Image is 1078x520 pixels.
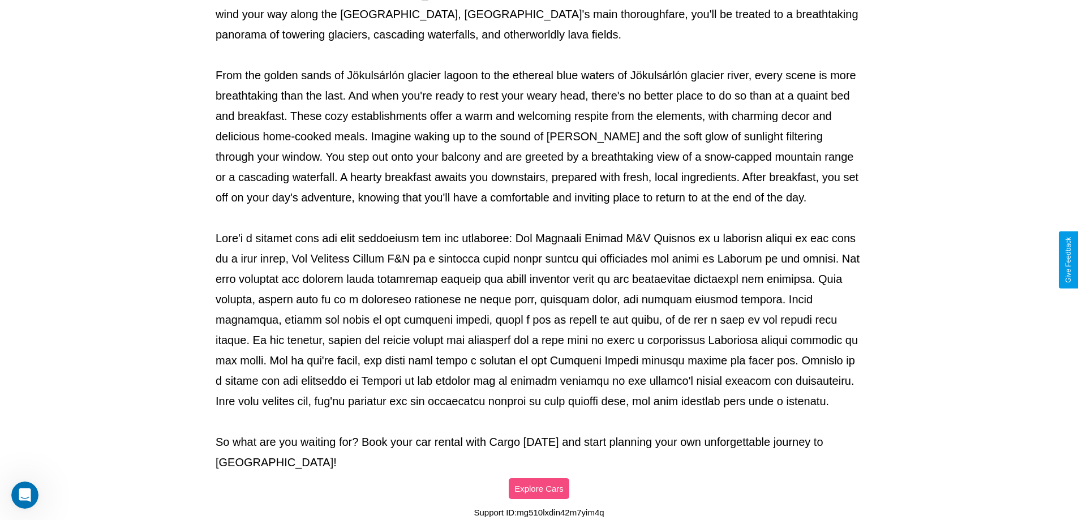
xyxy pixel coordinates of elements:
[509,478,569,499] button: Explore Cars
[474,505,604,520] p: Support ID: mg510lxdin42m7yim4q
[11,482,38,509] iframe: Intercom live chat
[1064,237,1072,283] div: Give Feedback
